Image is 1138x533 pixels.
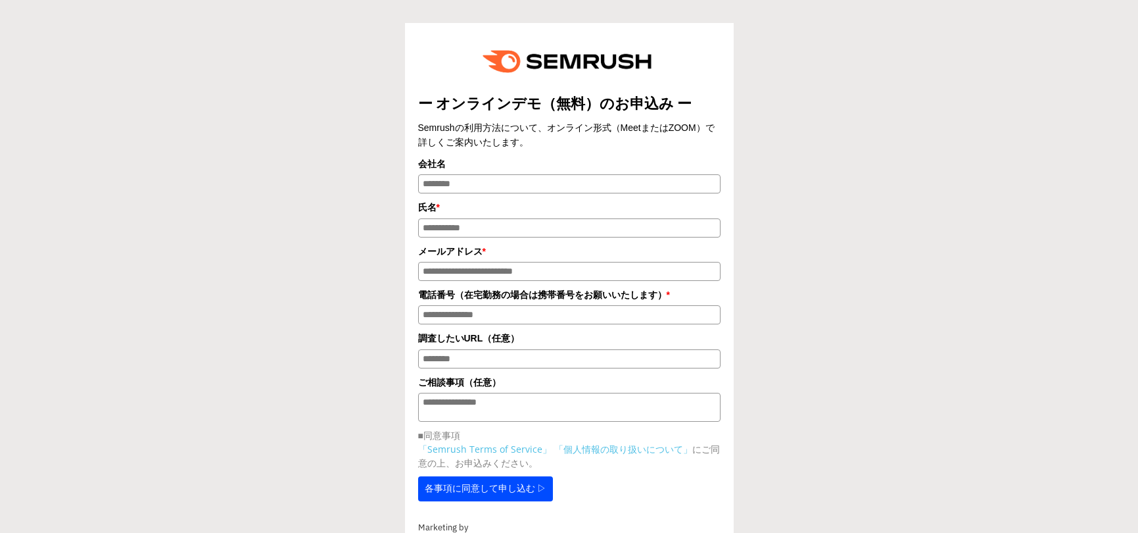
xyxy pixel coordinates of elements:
[418,428,721,442] p: ■同意事項
[418,443,552,455] a: 「Semrush Terms of Service」
[418,244,721,259] label: メールアドレス
[473,36,665,87] img: e6a379fe-ca9f-484e-8561-e79cf3a04b3f.png
[418,120,721,150] div: Semrushの利用方法について、オンライン形式（MeetまたはZOOM）で詳しくご案内いたします。
[418,442,721,470] p: にご同意の上、お申込みください。
[418,157,721,171] label: 会社名
[418,200,721,215] label: 氏名
[418,93,721,114] title: ー オンラインデモ（無料）のお申込み ー
[418,476,554,501] button: 各事項に同意して申し込む ▷
[418,375,721,390] label: ご相談事項（任意）
[554,443,692,455] a: 「個人情報の取り扱いについて」
[418,288,721,302] label: 電話番号（在宅勤務の場合は携帯番号をお願いいたします）
[418,331,721,345] label: 調査したいURL（任意）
